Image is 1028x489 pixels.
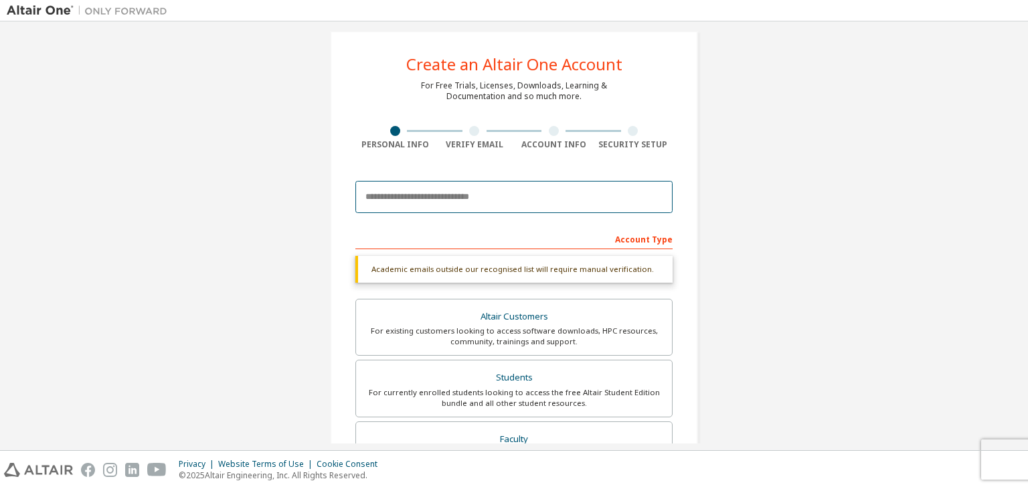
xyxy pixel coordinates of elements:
[179,459,218,470] div: Privacy
[4,463,73,477] img: altair_logo.svg
[435,139,515,150] div: Verify Email
[364,307,664,326] div: Altair Customers
[317,459,385,470] div: Cookie Consent
[514,139,594,150] div: Account Info
[364,368,664,387] div: Students
[355,256,673,283] div: Academic emails outside our recognised list will require manual verification.
[7,4,174,17] img: Altair One
[355,228,673,249] div: Account Type
[364,387,664,409] div: For currently enrolled students looking to access the free Altair Student Edition bundle and all ...
[103,463,117,477] img: instagram.svg
[421,80,607,102] div: For Free Trials, Licenses, Downloads, Learning & Documentation and so much more.
[81,463,95,477] img: facebook.svg
[355,139,435,150] div: Personal Info
[125,463,139,477] img: linkedin.svg
[406,56,622,72] div: Create an Altair One Account
[179,470,385,481] p: © 2025 Altair Engineering, Inc. All Rights Reserved.
[147,463,167,477] img: youtube.svg
[218,459,317,470] div: Website Terms of Use
[364,326,664,347] div: For existing customers looking to access software downloads, HPC resources, community, trainings ...
[364,430,664,449] div: Faculty
[594,139,673,150] div: Security Setup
